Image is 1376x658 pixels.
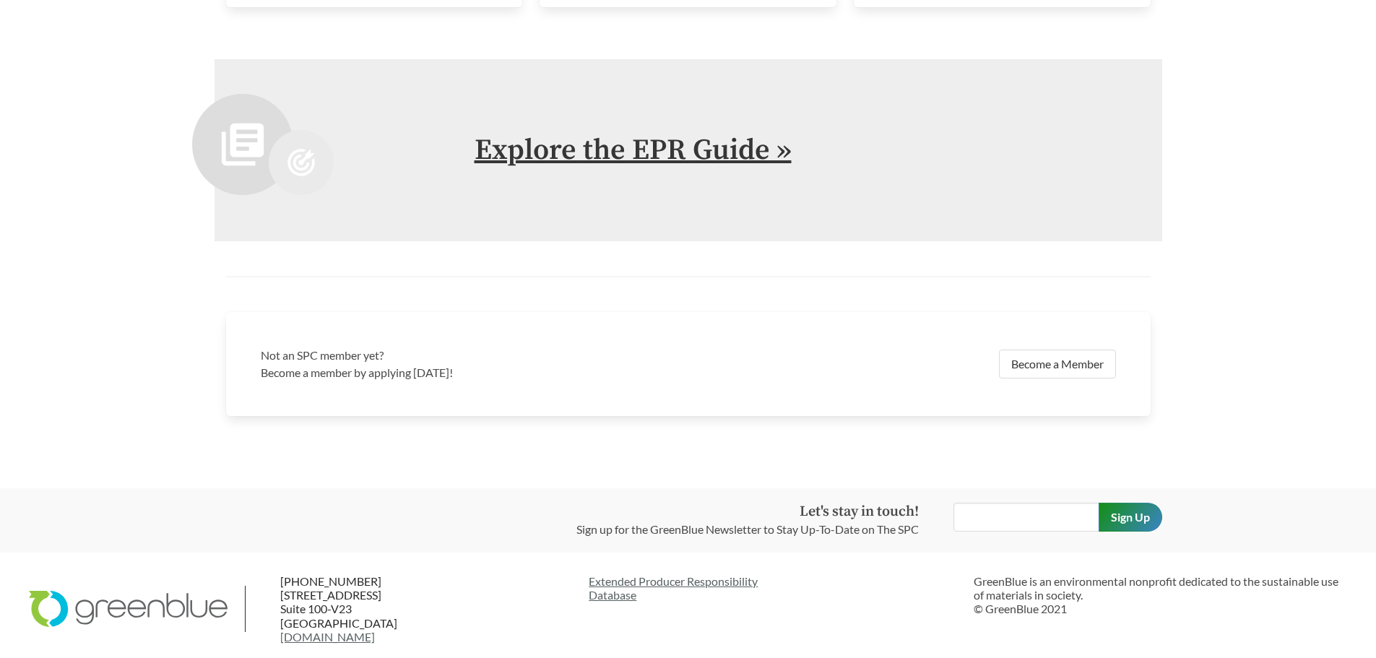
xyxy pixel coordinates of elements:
h3: Not an SPC member yet? [261,347,680,364]
a: Explore the EPR Guide » [475,132,792,168]
p: GreenBlue is an environmental nonprofit dedicated to the sustainable use of materials in society.... [974,574,1347,616]
input: Sign Up [1099,503,1162,532]
p: Sign up for the GreenBlue Newsletter to Stay Up-To-Date on The SPC [576,521,919,538]
a: [DOMAIN_NAME] [280,630,375,644]
strong: Let's stay in touch! [800,503,919,521]
p: Become a member by applying [DATE]! [261,364,680,381]
a: Extended Producer ResponsibilityDatabase [589,574,962,602]
p: [PHONE_NUMBER] [STREET_ADDRESS] Suite 100-V23 [GEOGRAPHIC_DATA] [280,574,455,644]
a: Become a Member [999,350,1116,378]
